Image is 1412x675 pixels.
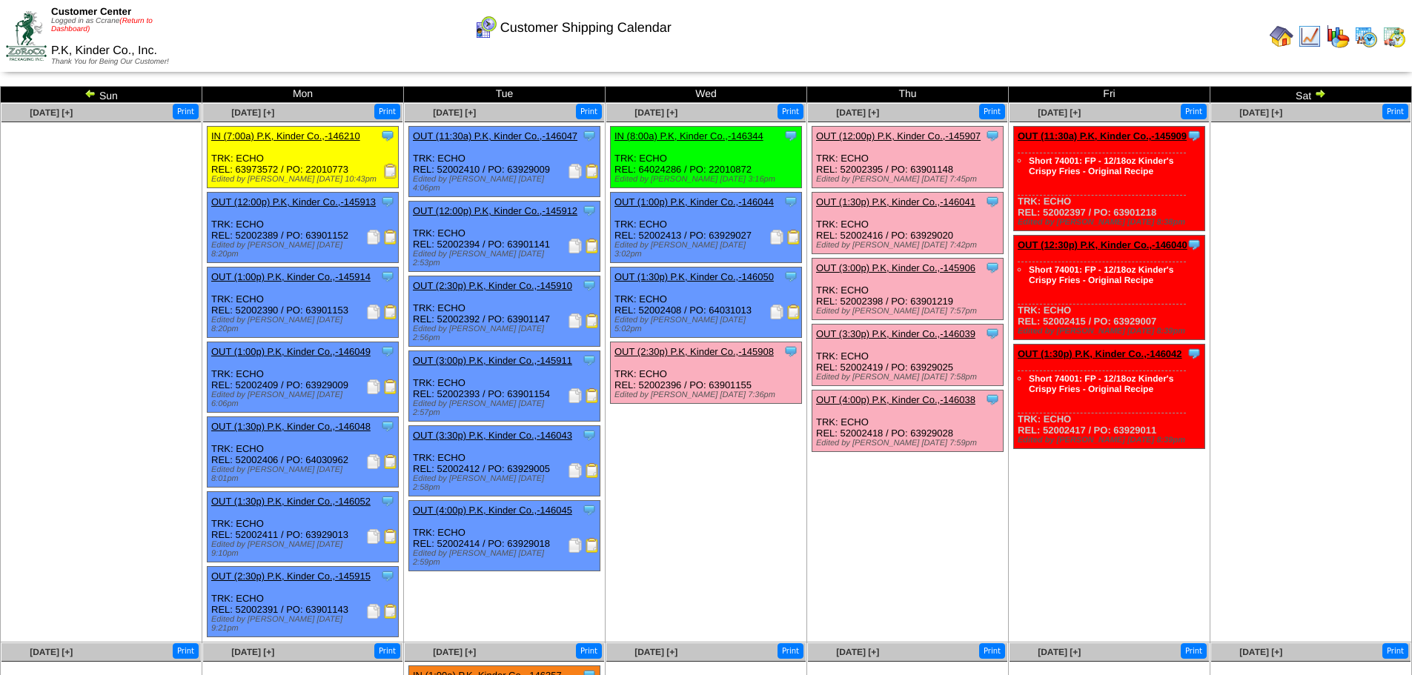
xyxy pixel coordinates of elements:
a: OUT (12:00p) P.K, Kinder Co.,-145912 [413,205,577,216]
span: [DATE] [+] [1038,647,1081,657]
div: Edited by [PERSON_NAME] [DATE] 3:16pm [614,175,801,184]
img: Tooltip [380,194,395,209]
div: Edited by [PERSON_NAME] [DATE] 7:59pm [816,439,1003,448]
a: IN (8:00a) P.K, Kinder Co.,-146344 [614,130,763,142]
img: Receiving Document [383,164,398,179]
img: Bill of Lading [383,305,398,319]
div: TRK: ECHO REL: 52002391 / PO: 63901143 [208,567,399,637]
a: OUT (2:30p) P.K, Kinder Co.,-145908 [614,346,774,357]
img: Bill of Lading [383,529,398,544]
img: calendarinout.gif [1382,24,1406,48]
div: TRK: ECHO REL: 52002395 / PO: 63901148 [812,127,1004,188]
div: Edited by [PERSON_NAME] [DATE] 9:10pm [211,540,398,558]
div: TRK: ECHO REL: 52002415 / PO: 63929007 [1014,236,1205,340]
div: TRK: ECHO REL: 52002419 / PO: 63929025 [812,325,1004,386]
img: Packing Slip [366,379,381,394]
a: [DATE] [+] [30,647,73,657]
div: Edited by [PERSON_NAME] [DATE] 7:57pm [816,307,1003,316]
img: Tooltip [985,326,1000,341]
img: Packing Slip [366,230,381,245]
button: Print [1382,643,1408,659]
img: Bill of Lading [585,388,600,403]
div: TRK: ECHO REL: 52002396 / PO: 63901155 [611,342,802,404]
img: Bill of Lading [383,379,398,394]
img: Packing Slip [366,529,381,544]
img: Bill of Lading [786,230,801,245]
div: TRK: ECHO REL: 63973572 / PO: 22010773 [208,127,399,188]
div: Edited by [PERSON_NAME] [DATE] 2:56pm [413,325,600,342]
div: TRK: ECHO REL: 52002406 / PO: 64030962 [208,417,399,488]
a: IN (7:00a) P.K, Kinder Co.,-146210 [211,130,360,142]
a: OUT (3:00p) P.K, Kinder Co.,-145906 [816,262,975,273]
button: Print [173,643,199,659]
img: Bill of Lading [585,538,600,553]
div: TRK: ECHO REL: 52002413 / PO: 63929027 [611,193,802,263]
a: [DATE] [+] [433,647,476,657]
a: OUT (12:30p) P.K, Kinder Co.,-146040 [1018,239,1187,250]
div: TRK: ECHO REL: 52002412 / PO: 63929005 [409,426,600,496]
img: Tooltip [985,392,1000,407]
a: [DATE] [+] [231,647,274,657]
div: Edited by [PERSON_NAME] [DATE] 10:43pm [211,175,398,184]
span: Thank You for Being Our Customer! [51,58,169,66]
img: Packing Slip [568,239,583,253]
a: [DATE] [+] [1239,107,1282,118]
div: Edited by [PERSON_NAME] [DATE] 8:39pm [1018,436,1204,445]
span: P.K, Kinder Co., Inc. [51,44,157,57]
img: arrowright.gif [1314,87,1326,99]
a: OUT (4:00p) P.K, Kinder Co.,-146045 [413,505,572,516]
button: Print [173,104,199,119]
a: [DATE] [+] [30,107,73,118]
img: Bill of Lading [786,305,801,319]
a: OUT (2:30p) P.K, Kinder Co.,-145910 [413,280,572,291]
a: Short 74001: FP - 12/18oz Kinder's Crispy Fries - Original Recipe [1029,156,1173,176]
button: Print [1181,643,1207,659]
img: Tooltip [582,278,597,293]
img: Bill of Lading [383,454,398,469]
a: [DATE] [+] [231,107,274,118]
a: OUT (11:30a) P.K, Kinder Co.,-146047 [413,130,577,142]
a: OUT (1:00p) P.K, Kinder Co.,-146049 [211,346,371,357]
img: Tooltip [380,344,395,359]
img: Bill of Lading [383,604,398,619]
div: TRK: ECHO REL: 52002410 / PO: 63929009 [409,127,600,197]
div: Edited by [PERSON_NAME] [DATE] 4:06pm [413,175,600,193]
button: Print [374,643,400,659]
div: TRK: ECHO REL: 52002398 / PO: 63901219 [812,259,1004,320]
div: TRK: ECHO REL: 52002417 / PO: 63929011 [1014,345,1205,449]
img: Packing Slip [568,388,583,403]
span: [DATE] [+] [634,647,677,657]
div: Edited by [PERSON_NAME] [DATE] 2:57pm [413,399,600,417]
button: Print [374,104,400,119]
a: OUT (1:30p) P.K, Kinder Co.,-146041 [816,196,975,207]
span: Logged in as Ccrane [51,17,153,33]
img: ZoRoCo_Logo(Green%26Foil)%20jpg.webp [6,11,47,61]
div: Edited by [PERSON_NAME] [DATE] 2:58pm [413,474,600,492]
img: Packing Slip [568,538,583,553]
button: Print [979,643,1005,659]
img: line_graph.gif [1298,24,1322,48]
span: Customer Shipping Calendar [500,20,672,36]
img: Tooltip [783,344,798,359]
div: Edited by [PERSON_NAME] [DATE] 2:53pm [413,250,600,267]
div: Edited by [PERSON_NAME] [DATE] 8:38pm [1018,218,1204,227]
a: OUT (2:30p) P.K, Kinder Co.,-145915 [211,571,371,582]
img: home.gif [1270,24,1293,48]
img: Tooltip [783,269,798,284]
a: OUT (4:00p) P.K, Kinder Co.,-146038 [816,394,975,405]
button: Print [576,643,602,659]
div: Edited by [PERSON_NAME] [DATE] 2:59pm [413,549,600,567]
img: Tooltip [1187,237,1201,252]
img: Packing Slip [568,313,583,328]
div: TRK: ECHO REL: 52002409 / PO: 63929009 [208,342,399,413]
div: Edited by [PERSON_NAME] [DATE] 5:02pm [614,316,801,333]
img: Tooltip [985,260,1000,275]
img: Tooltip [582,502,597,517]
span: [DATE] [+] [634,107,677,118]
